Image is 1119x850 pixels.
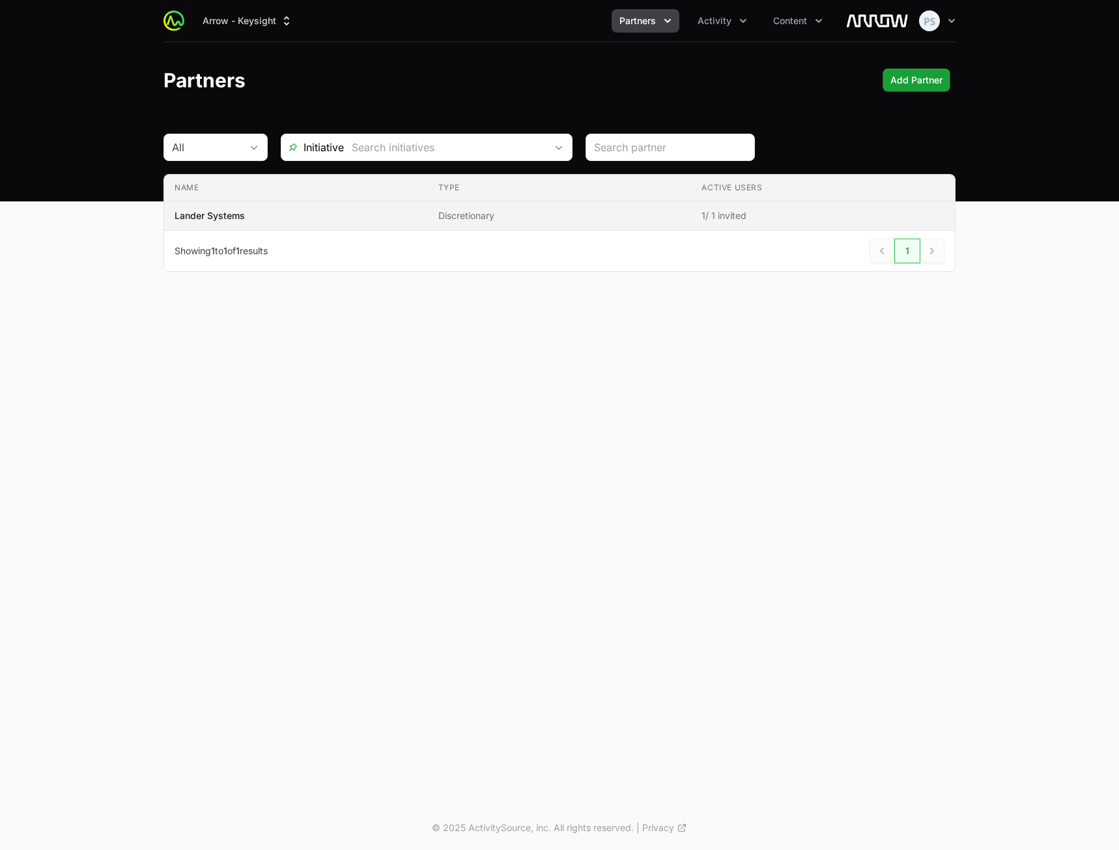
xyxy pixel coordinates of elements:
[883,68,950,92] div: Primary actions
[698,14,731,27] span: Activity
[890,72,942,88] span: Add Partner
[344,134,546,160] input: Search initiatives
[175,244,268,257] p: Showing to of results
[428,175,692,201] th: Type
[690,9,755,33] button: Activity
[163,68,246,92] h1: Partners
[773,14,807,27] span: Content
[642,821,687,834] a: Privacy
[846,8,909,34] img: Arrow
[281,139,344,155] span: Initiative
[184,9,830,33] div: Main navigation
[612,9,679,33] button: Partners
[701,209,944,222] span: 1 / 1 invited
[195,9,301,33] button: Arrow - Keysight
[164,175,428,201] th: Name
[690,9,755,33] div: Activity menu
[636,821,640,834] span: |
[919,10,940,31] img: Peter Spillane
[236,245,240,256] span: 1
[175,209,245,222] p: Lander Systems
[195,9,301,33] div: Supplier switch menu
[612,9,679,33] div: Partners menu
[438,209,681,222] span: Discretionary
[765,9,830,33] div: Content menu
[163,10,184,31] img: ActivitySource
[164,134,267,160] button: All
[894,239,920,263] a: 1
[594,139,746,155] input: Search partner
[172,139,241,155] div: All
[432,821,634,834] p: © 2025 ActivitySource, inc. All rights reserved.
[223,245,227,256] span: 1
[211,245,215,256] span: 1
[546,134,572,160] div: Open
[691,175,955,201] th: Active Users
[883,68,950,92] button: Add Partner
[765,9,830,33] button: Content
[619,14,656,27] span: Partners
